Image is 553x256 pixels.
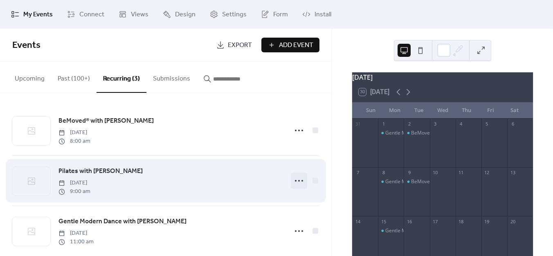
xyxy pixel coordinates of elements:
a: Design [157,3,202,25]
div: 9 [406,170,412,176]
div: 8 [380,170,387,176]
a: My Events [5,3,59,25]
span: 9:00 am [58,187,90,196]
div: Gentle Modern Dance with [PERSON_NAME] [385,130,486,137]
a: Pilates with [PERSON_NAME] [58,166,143,177]
div: Sun [359,102,383,119]
div: 11 [458,170,464,176]
a: Install [296,3,337,25]
span: Install [315,10,331,20]
div: 19 [484,218,490,225]
div: 18 [458,218,464,225]
div: Sat [502,102,526,119]
a: Export [210,38,258,52]
span: Events [12,36,40,54]
div: 6 [510,121,516,127]
span: Form [273,10,288,20]
button: Add Event [261,38,319,52]
a: BeMoved® with [PERSON_NAME] [58,116,154,126]
div: 20 [510,218,516,225]
div: 14 [355,218,361,225]
div: Gentle Modern Dance with [PERSON_NAME] [385,227,486,234]
div: BeMoved® with Jennifer Edgcomb [404,178,429,185]
span: 11:00 am [58,238,94,246]
span: Settings [222,10,247,20]
div: Gentle Modern Dance with Meghann Wilkinson [378,227,404,234]
div: BeMoved® with [PERSON_NAME] [411,130,487,137]
div: 4 [458,121,464,127]
div: Thu [454,102,479,119]
a: Settings [204,3,253,25]
div: 16 [406,218,412,225]
button: Recurring (3) [97,62,146,93]
div: BeMoved® with Jennifer Edgcomb [404,130,429,137]
span: Views [131,10,148,20]
button: Past (100+) [51,62,97,92]
div: 5 [484,121,490,127]
span: Add Event [279,40,313,50]
span: Gentle Modern Dance with [PERSON_NAME] [58,217,187,227]
button: Upcoming [8,62,51,92]
span: [DATE] [58,179,90,187]
a: Connect [61,3,110,25]
a: Views [112,3,155,25]
div: Wed [431,102,455,119]
div: 15 [380,218,387,225]
div: Mon [383,102,407,119]
div: 13 [510,170,516,176]
div: Tue [407,102,431,119]
div: Gentle Modern Dance with Meghann Wilkinson [378,178,404,185]
a: Form [255,3,294,25]
span: [DATE] [58,229,94,238]
span: Pilates with [PERSON_NAME] [58,166,143,176]
span: [DATE] [58,128,90,137]
div: 1 [380,121,387,127]
button: Submissions [146,62,197,92]
div: [DATE] [352,72,533,82]
span: Export [228,40,252,50]
div: Fri [479,102,503,119]
div: 10 [432,170,438,176]
div: BeMoved® with [PERSON_NAME] [411,178,487,185]
span: My Events [23,10,53,20]
div: 2 [406,121,412,127]
div: 31 [355,121,361,127]
span: Connect [79,10,104,20]
span: 8:00 am [58,137,90,146]
div: 3 [432,121,438,127]
div: Gentle Modern Dance with [PERSON_NAME] [385,178,486,185]
span: Design [175,10,196,20]
div: 12 [484,170,490,176]
div: Gentle Modern Dance with Meghann Wilkinson [378,130,404,137]
div: 7 [355,170,361,176]
div: 17 [432,218,438,225]
a: Gentle Modern Dance with [PERSON_NAME] [58,216,187,227]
